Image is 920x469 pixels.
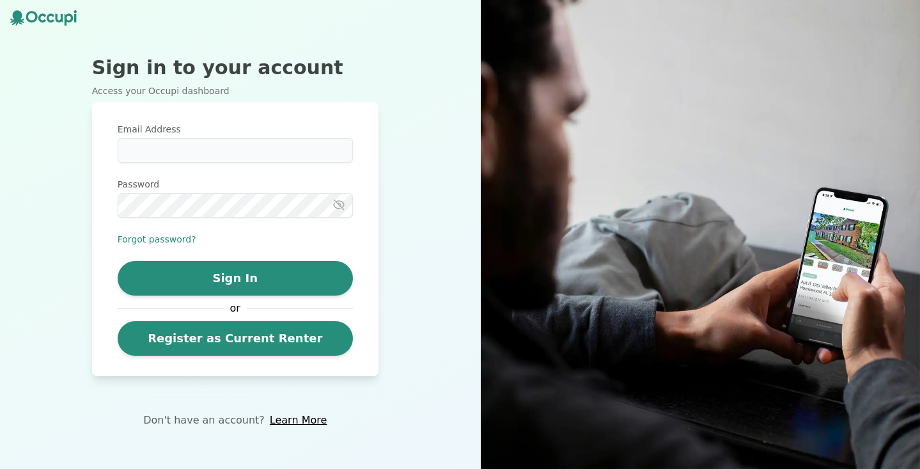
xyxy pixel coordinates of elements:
[118,321,353,356] a: Register as Current Renter
[118,261,353,296] button: Sign In
[118,123,353,136] label: Email Address
[118,233,196,246] button: Forgot password?
[143,413,265,428] p: Don't have an account?
[118,178,353,191] label: Password
[92,56,378,79] h2: Sign in to your account
[270,413,327,428] a: Learn More
[92,84,378,97] p: Access your Occupi dashboard
[224,301,247,316] span: or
